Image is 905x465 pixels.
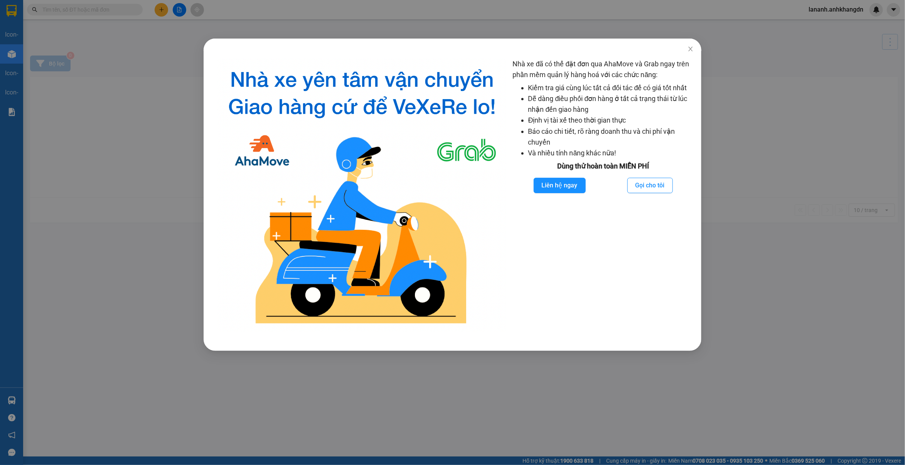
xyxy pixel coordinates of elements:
div: Dùng thử hoàn toàn MIỄN PHÍ [513,161,694,172]
button: Close [680,39,701,60]
li: Báo cáo chi tiết, rõ ràng doanh thu và chi phí vận chuyển [528,126,694,148]
span: Liên hệ ngay [542,180,578,190]
div: Nhà xe đã có thể đặt đơn qua AhaMove và Grab ngay trên phần mềm quản lý hàng hoá với các chức năng: [513,59,694,332]
li: Định vị tài xế theo thời gian thực [528,115,694,126]
li: Và nhiều tính năng khác nữa! [528,148,694,158]
button: Gọi cho tôi [627,178,673,193]
span: Gọi cho tôi [635,180,665,190]
img: logo [217,59,507,332]
li: Kiểm tra giá cùng lúc tất cả đối tác để có giá tốt nhất [528,83,694,93]
span: close [688,46,694,52]
li: Dễ dàng điều phối đơn hàng ở tất cả trạng thái từ lúc nhận đến giao hàng [528,93,694,115]
button: Liên hệ ngay [534,178,586,193]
